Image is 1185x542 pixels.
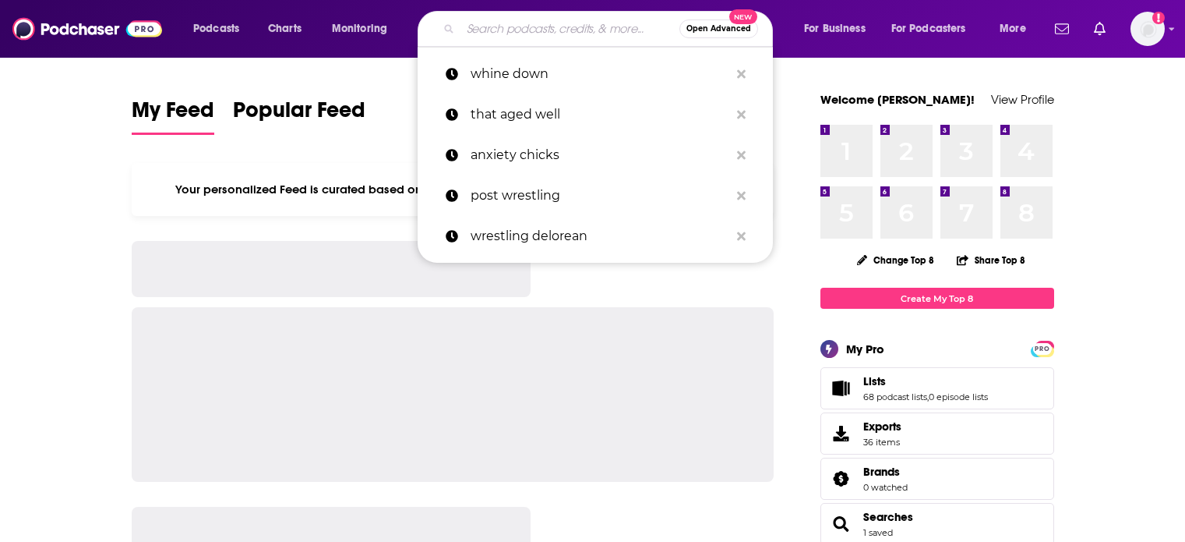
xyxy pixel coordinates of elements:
div: Your personalized Feed is curated based on the Podcasts, Creators, Users, and Lists that you Follow. [132,163,774,216]
img: Podchaser - Follow, Share and Rate Podcasts [12,14,162,44]
p: whine down [471,54,729,94]
button: open menu [793,16,885,41]
a: wrestling delorean [418,216,773,257]
span: Monitoring [332,18,387,40]
span: 36 items [863,437,901,448]
p: wrestling delorean [471,216,729,257]
a: Searches [863,510,913,524]
a: Brands [863,465,908,479]
span: Logged in as NickG [1130,12,1165,46]
button: open menu [881,16,989,41]
a: Charts [258,16,311,41]
span: Brands [820,458,1054,500]
span: PRO [1033,343,1052,355]
span: New [729,9,757,24]
a: 0 episode lists [929,391,988,402]
button: Change Top 8 [848,250,944,270]
span: Charts [268,18,302,40]
button: Share Top 8 [956,245,1026,275]
a: Searches [826,513,857,535]
a: that aged well [418,94,773,135]
button: Show profile menu [1130,12,1165,46]
a: anxiety chicks [418,135,773,175]
a: View Profile [991,92,1054,107]
p: that aged well [471,94,729,135]
input: Search podcasts, credits, & more... [460,16,679,41]
a: Lists [826,377,857,399]
a: Brands [826,468,857,490]
a: PRO [1033,342,1052,354]
a: Create My Top 8 [820,288,1054,309]
p: post wrestling [471,175,729,216]
a: My Feed [132,97,214,135]
span: For Podcasters [891,18,966,40]
span: Lists [863,374,886,388]
span: My Feed [132,97,214,133]
img: User Profile [1130,12,1165,46]
a: Welcome [PERSON_NAME]! [820,92,975,107]
button: open menu [989,16,1046,41]
button: open menu [182,16,259,41]
button: Open AdvancedNew [679,19,758,38]
span: Podcasts [193,18,239,40]
a: 68 podcast lists [863,391,927,402]
span: , [927,391,929,402]
span: Popular Feed [233,97,365,133]
a: 1 saved [863,527,893,538]
span: Brands [863,465,900,479]
a: whine down [418,54,773,94]
span: More [1000,18,1026,40]
span: Open Advanced [686,25,751,33]
p: anxiety chicks [471,135,729,175]
a: Lists [863,374,988,388]
span: Lists [820,367,1054,409]
a: 0 watched [863,482,908,493]
span: For Business [804,18,866,40]
a: post wrestling [418,175,773,216]
a: Popular Feed [233,97,365,135]
a: Show notifications dropdown [1049,16,1075,42]
a: Exports [820,413,1054,455]
span: Exports [826,423,857,445]
a: Show notifications dropdown [1088,16,1112,42]
div: My Pro [846,342,884,356]
div: Search podcasts, credits, & more... [432,11,788,47]
svg: Add a profile image [1152,12,1165,24]
button: open menu [321,16,407,41]
span: Exports [863,420,901,434]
